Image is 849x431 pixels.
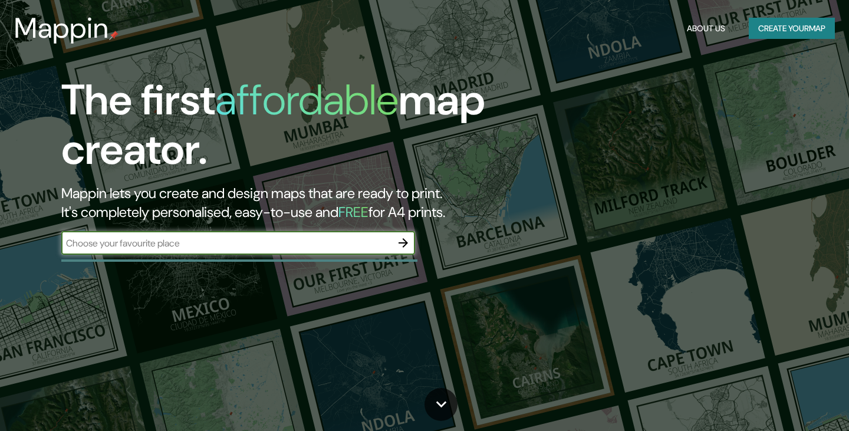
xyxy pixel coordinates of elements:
input: Choose your favourite place [61,236,391,250]
button: About Us [682,18,730,40]
img: mappin-pin [109,31,119,40]
h2: Mappin lets you create and design maps that are ready to print. It's completely personalised, eas... [61,184,486,222]
h1: The first map creator. [61,75,486,184]
h1: affordable [215,73,399,127]
h5: FREE [338,203,368,221]
iframe: Help widget launcher [744,385,836,418]
button: Create yourmap [749,18,835,40]
h3: Mappin [14,12,109,45]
